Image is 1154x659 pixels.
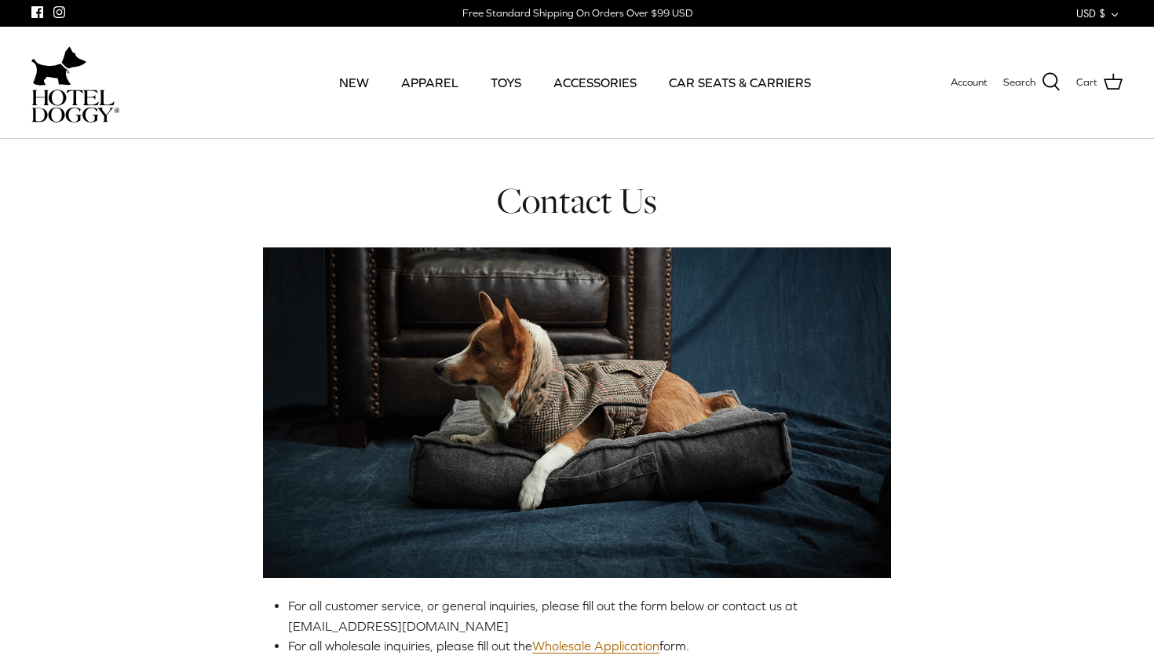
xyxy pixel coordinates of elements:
[462,2,692,25] a: Free Standard Shipping On Orders Over $99 USD
[462,6,692,20] div: Free Standard Shipping On Orders Over $99 USD
[288,599,798,633] span: For all customer service, or general inquiries, please fill out the form below or contact us at [...
[325,56,383,109] a: NEW
[233,56,916,109] div: Primary navigation
[1076,72,1123,93] a: Cart
[1003,75,1035,91] span: Search
[477,56,535,109] a: TOYS
[387,56,473,109] a: APPAREL
[1076,75,1097,91] span: Cart
[655,56,825,109] a: CAR SEATS & CARRIERS
[288,639,689,654] span: For all wholesale inquiries, please fill out the form.
[951,76,988,88] span: Account
[31,6,43,18] a: Facebook
[31,42,119,123] a: hoteldoggycom
[31,90,119,123] img: hoteldoggycom
[31,178,1123,224] h1: Contact Us
[1003,72,1061,93] a: Search
[53,6,65,18] a: Instagram
[539,56,651,109] a: ACCESSORIES
[532,639,659,654] a: Wholesale Application
[951,75,988,91] a: Account
[31,42,86,90] img: dog-icon.svg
